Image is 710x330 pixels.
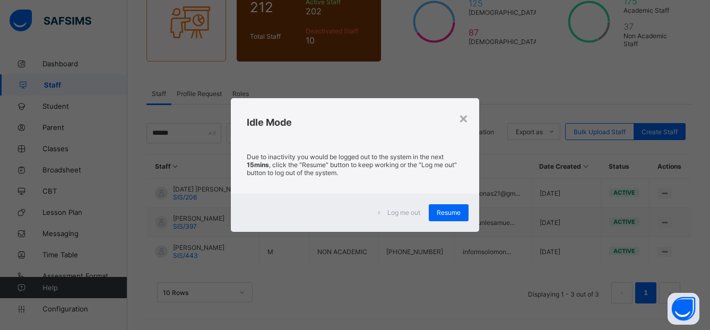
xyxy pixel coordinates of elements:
[387,209,420,216] span: Log me out
[668,293,699,325] button: Open asap
[247,161,269,169] strong: 15mins
[247,117,463,128] h2: Idle Mode
[458,109,469,127] div: ×
[437,209,461,216] span: Resume
[247,153,463,177] p: Due to inactivity you would be logged out to the system in the next , click the "Resume" button t...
